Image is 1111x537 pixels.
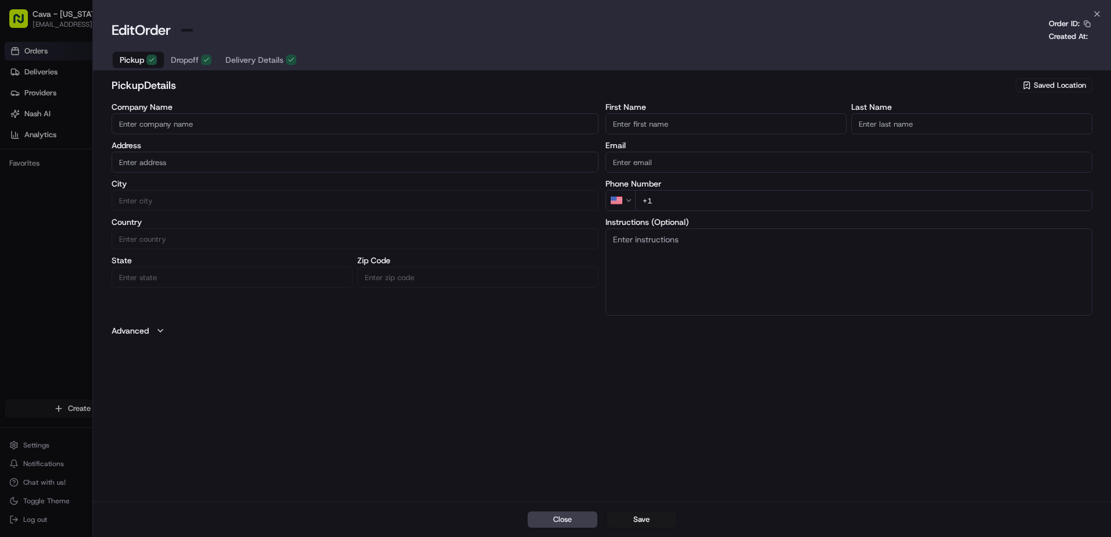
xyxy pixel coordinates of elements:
[120,54,144,66] span: Pickup
[112,218,598,226] label: Country
[163,180,187,189] span: [DATE]
[52,111,191,123] div: Start new chat
[357,267,598,288] input: Enter zip code
[605,141,1092,149] label: Email
[225,54,284,66] span: Delivery Details
[96,212,101,221] span: •
[112,325,1092,336] button: Advanced
[171,54,199,66] span: Dropoff
[112,190,598,211] input: Enter city
[112,325,149,336] label: Advanced
[605,113,847,134] input: Enter first name
[30,75,192,87] input: Clear
[12,46,212,65] p: Welcome 👋
[23,212,33,221] img: 1736555255976-a54dd68f-1ca7-489b-9aae-adbdc363a1c4
[851,113,1092,134] input: Enter last name
[110,260,187,271] span: API Documentation
[12,12,35,35] img: Nash
[112,77,1013,94] h2: pickup Details
[36,180,154,189] span: [PERSON_NAME] [PERSON_NAME]
[12,151,74,160] div: Past conversations
[112,152,598,173] input: Enter address
[7,255,94,276] a: 📗Knowledge Base
[112,180,598,188] label: City
[605,103,847,111] label: First Name
[112,267,353,288] input: Enter state
[112,256,353,264] label: State
[112,228,598,249] input: Enter country
[112,21,171,40] h1: Edit
[605,180,1092,188] label: Phone Number
[180,149,212,163] button: See all
[52,123,160,132] div: We're available if you need us!
[605,152,1092,173] input: Enter email
[156,180,160,189] span: •
[528,511,597,528] button: Close
[98,261,107,270] div: 💻
[605,218,1092,226] label: Instructions (Optional)
[1049,19,1080,29] p: Order ID:
[103,212,127,221] span: [DATE]
[12,261,21,270] div: 📗
[198,114,212,128] button: Start new chat
[112,141,598,149] label: Address
[607,511,676,528] button: Save
[135,21,171,40] span: Order
[1016,77,1092,94] button: Saved Location
[357,256,598,264] label: Zip Code
[112,103,598,111] label: Company Name
[12,169,30,188] img: Joana Marie Avellanoza
[116,288,141,297] span: Pylon
[112,113,598,134] input: Enter company name
[82,288,141,297] a: Powered byPylon
[12,201,30,219] img: Liam S.
[36,212,94,221] span: [PERSON_NAME]
[1049,31,1088,42] p: Created At:
[23,181,33,190] img: 1736555255976-a54dd68f-1ca7-489b-9aae-adbdc363a1c4
[1034,80,1086,91] span: Saved Location
[94,255,191,276] a: 💻API Documentation
[23,260,89,271] span: Knowledge Base
[635,190,1092,211] input: Enter phone number
[24,111,45,132] img: 1727276513143-84d647e1-66c0-4f92-a045-3c9f9f5dfd92
[12,111,33,132] img: 1736555255976-a54dd68f-1ca7-489b-9aae-adbdc363a1c4
[851,103,1092,111] label: Last Name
